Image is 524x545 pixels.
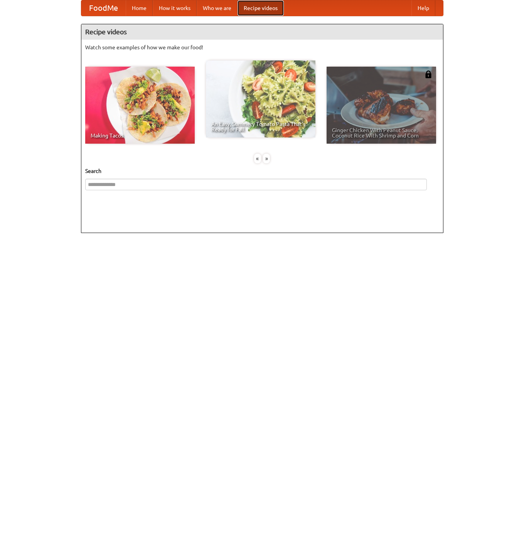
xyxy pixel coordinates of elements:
a: Recipe videos [238,0,284,16]
div: » [263,154,270,163]
a: FoodMe [81,0,126,16]
span: Making Tacos [91,133,189,138]
a: How it works [153,0,197,16]
p: Watch some examples of how we make our food! [85,44,439,51]
h5: Search [85,167,439,175]
h4: Recipe videos [81,24,443,40]
a: Who we are [197,0,238,16]
a: An Easy, Summery Tomato Pasta That's Ready for Fall [206,60,315,138]
div: « [254,154,261,163]
a: Home [126,0,153,16]
span: An Easy, Summery Tomato Pasta That's Ready for Fall [211,121,310,132]
a: Making Tacos [85,67,195,144]
a: Help [411,0,435,16]
img: 483408.png [425,70,432,78]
